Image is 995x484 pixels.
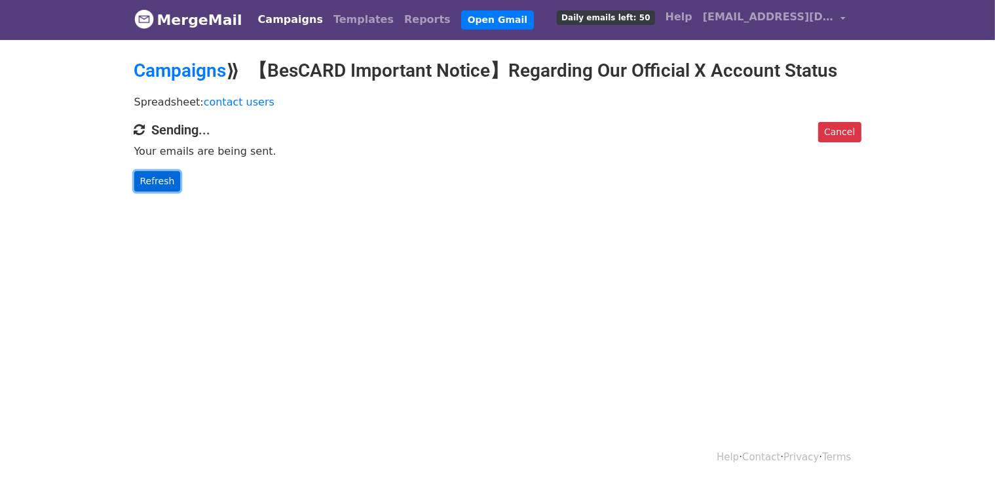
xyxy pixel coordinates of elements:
[461,10,534,30] a: Open Gmail
[134,9,154,29] img: MergeMail logo
[929,421,995,484] iframe: Chat Widget
[557,10,654,25] span: Daily emails left: 50
[253,7,328,33] a: Campaigns
[134,60,227,81] a: Campaigns
[134,95,861,109] p: Spreadsheet:
[783,451,819,463] a: Privacy
[328,7,399,33] a: Templates
[134,60,861,82] h2: ⟫ 【BesCARD Important Notice】Regarding Our Official X Account Status
[818,122,861,142] a: Cancel
[134,144,861,158] p: Your emails are being sent.
[822,451,851,463] a: Terms
[660,4,698,30] a: Help
[399,7,456,33] a: Reports
[703,9,834,25] span: [EMAIL_ADDRESS][DOMAIN_NAME]
[134,6,242,33] a: MergeMail
[717,451,739,463] a: Help
[742,451,780,463] a: Contact
[134,122,861,138] h4: Sending...
[134,171,181,192] a: Refresh
[698,4,851,35] a: [EMAIL_ADDRESS][DOMAIN_NAME]
[204,96,274,108] a: contact users
[552,4,660,30] a: Daily emails left: 50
